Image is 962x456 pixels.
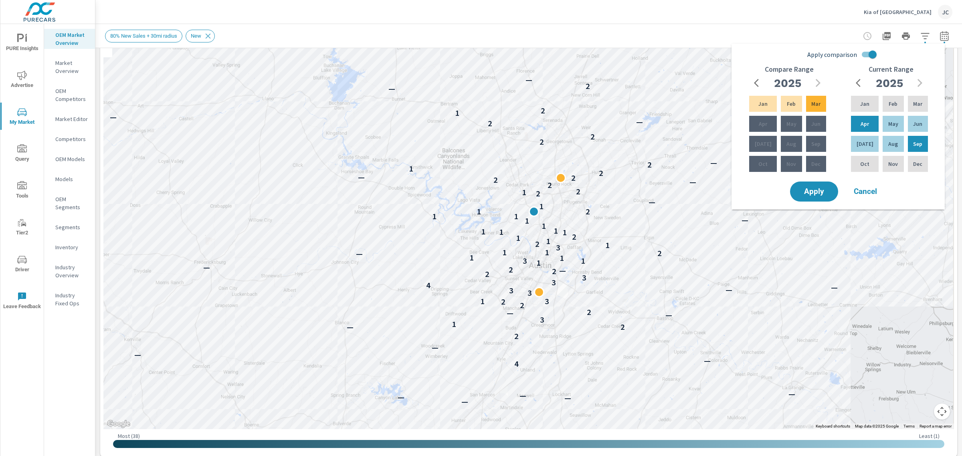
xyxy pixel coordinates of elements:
[480,297,485,306] p: 1
[432,343,439,352] p: —
[499,227,503,237] p: 1
[525,75,532,85] p: —
[398,392,404,402] p: —
[758,100,768,108] p: Jan
[3,255,41,274] span: Driver
[347,322,354,332] p: —
[605,240,610,250] p: 1
[938,5,952,19] div: JC
[55,59,89,75] p: Market Overview
[572,232,576,242] p: 2
[869,65,913,73] h6: Current Range
[55,115,89,123] p: Market Editor
[710,158,717,167] p: —
[44,57,95,77] div: Market Overview
[523,256,527,266] p: 3
[758,160,768,168] p: Oct
[552,266,556,276] p: 2
[649,197,655,207] p: —
[636,117,643,127] p: —
[3,107,41,127] span: My Market
[55,243,89,251] p: Inventory
[520,301,524,310] p: 2
[807,50,857,59] span: Apply comparison
[755,140,772,148] p: [DATE]
[519,391,526,400] p: —
[105,419,132,429] img: Google
[507,308,513,318] p: —
[3,71,41,90] span: Advertise
[798,188,830,195] span: Apply
[55,87,89,103] p: OEM Competitors
[559,266,566,275] p: —
[356,249,363,258] p: —
[3,218,41,238] span: Tier2
[665,310,672,320] p: —
[546,236,550,246] p: 1
[55,175,89,183] p: Models
[864,8,932,16] p: Kia of [GEOGRAPHIC_DATA]
[44,173,95,185] div: Models
[493,175,498,185] p: 2
[44,85,95,105] div: OEM Competitors
[919,432,940,440] p: Least ( 1 )
[576,187,580,196] p: 2
[501,297,505,306] p: 2
[811,140,821,148] p: Sep
[477,207,481,216] p: 1
[936,28,952,44] button: Select Date Range
[469,253,474,262] p: 1
[536,189,540,198] p: 2
[765,65,814,73] h6: Compare Range
[186,30,215,42] div: New
[514,359,519,369] p: 4
[536,258,541,268] p: 1
[455,108,459,118] p: 1
[540,137,544,147] p: 2
[509,286,513,295] p: 3
[3,181,41,201] span: Tools
[3,34,41,53] span: PURE Insights
[55,155,89,163] p: OEM Models
[913,160,922,168] p: Dec
[860,100,869,108] p: Jan
[581,256,585,266] p: 1
[857,140,873,148] p: [DATE]
[44,153,95,165] div: OEM Models
[514,331,519,341] p: 2
[545,248,549,257] p: 1
[516,233,520,243] p: 1
[44,193,95,213] div: OEM Segments
[44,261,95,281] div: Industry Overview
[118,432,140,440] p: Most ( 38 )
[786,160,796,168] p: Nov
[564,393,571,403] p: —
[786,120,796,128] p: May
[548,180,552,190] p: 2
[913,120,922,128] p: Jun
[560,253,564,263] p: 1
[452,319,456,329] p: 1
[44,133,95,145] div: Competitors
[657,248,662,258] p: 2
[571,173,576,183] p: 2
[861,120,869,128] p: Apr
[816,424,850,429] button: Keyboard shortcuts
[831,282,838,292] p: —
[55,195,89,211] p: OEM Segments
[525,216,529,226] p: 1
[934,404,950,420] button: Map camera controls
[545,297,549,306] p: 3
[432,212,437,221] p: 1
[811,100,821,108] p: Mar
[759,120,767,128] p: Apr
[541,106,545,115] p: 2
[689,177,696,187] p: —
[811,160,821,168] p: Dec
[488,119,492,128] p: 2
[556,243,560,252] p: 3
[55,291,89,307] p: Industry Fixed Ops
[509,265,513,274] p: 2
[726,285,732,295] p: —
[110,112,117,122] p: —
